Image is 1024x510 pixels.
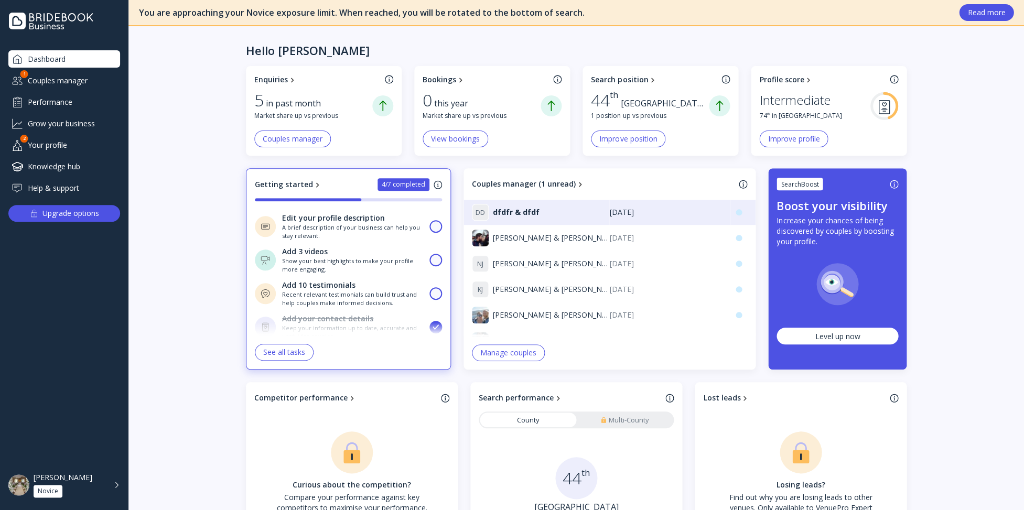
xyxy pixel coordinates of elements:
[423,131,488,147] button: View bookings
[759,131,828,147] button: Improve profile
[703,393,740,403] div: Lost leads
[254,111,372,120] div: Market share up vs previous
[8,179,120,197] a: Help & support
[591,74,717,85] a: Search position
[703,393,886,403] a: Lost leads
[815,331,860,341] div: Level up now
[42,206,99,221] div: Upgrade options
[768,135,820,143] div: Improve profile
[38,487,58,495] div: Novice
[431,135,480,143] div: View bookings
[759,90,830,110] div: Intermediate
[20,70,28,78] div: 1
[777,198,887,213] div: Boost your visibility
[472,281,489,298] div: K J
[263,348,305,356] div: See all tasks
[493,207,540,218] span: dfdfr & dfdf
[493,233,610,243] span: [PERSON_NAME] & [PERSON_NAME]
[472,230,489,246] img: dpr=1,fit=cover,g=face,w=32,h=32
[493,310,610,320] span: [PERSON_NAME] & [PERSON_NAME]
[254,131,331,147] button: Couples manager
[34,473,92,482] div: [PERSON_NAME]
[20,135,28,143] div: 2
[493,335,610,346] span: [PERSON_NAME] & [PERSON_NAME]
[8,93,120,111] a: Performance
[472,332,489,349] img: dpr=1,fit=cover,g=face,w=32,h=32
[139,7,948,19] div: You are approaching your Novice exposure limit. When reached, you will be rotated to the bottom o...
[266,97,327,110] div: in past month
[255,344,314,361] button: See all tasks
[759,111,769,120] div: 74
[254,393,437,403] a: Competitor performance
[282,313,373,324] div: Add your contact details
[254,393,348,403] div: Competitor performance
[273,480,430,490] div: Curious about the competition?
[472,307,489,323] img: dpr=1,fit=cover,g=face,w=32,h=32
[777,215,898,247] div: Increase your chances of being discovered by couples by boosting your profile.
[382,180,425,189] div: 4/7 completed
[479,393,661,403] a: Search performance
[8,136,120,154] div: Your profile
[600,415,649,425] div: Multi-County
[254,74,381,85] a: Enquiries
[771,111,842,120] span: in [GEOGRAPHIC_DATA]
[472,344,545,361] button: Manage couples
[282,324,423,340] div: Keep your information up to date, accurate and useful for couples.
[472,179,576,189] div: Couples manager (1 unread)
[493,284,610,295] span: [PERSON_NAME] & [PERSON_NAME]
[246,43,370,58] div: Hello [PERSON_NAME]
[282,280,355,290] div: Add 10 testimonials
[8,50,120,68] a: Dashboard
[434,97,475,110] div: this year
[722,480,879,490] div: Losing leads?
[472,204,489,221] div: D D
[255,179,313,190] div: Getting started
[8,72,120,89] a: Couples manager1
[8,136,120,154] a: Your profile2
[759,74,886,85] a: Profile score
[479,393,554,403] div: Search performance
[563,466,590,490] div: 44
[959,4,1014,21] button: Read more
[8,474,29,495] img: dpr=1,fit=cover,g=face,w=48,h=48
[423,111,541,120] div: Market share up vs previous
[472,255,489,272] div: N J
[254,74,288,85] div: Enquiries
[599,135,657,143] div: Improve position
[282,223,423,240] div: A brief description of your business can help you stay relevant.
[263,135,322,143] div: Couples manager
[480,413,576,427] a: County
[609,284,722,295] div: [DATE]
[282,257,423,273] div: Show your best highlights to make your profile more engaging.
[254,90,264,110] div: 5
[472,179,735,189] a: Couples manager (1 unread)
[282,213,385,223] div: Edit your profile description
[759,74,804,85] div: Profile score
[8,72,120,89] div: Couples manager
[282,246,328,257] div: Add 3 videos
[480,349,536,357] div: Manage couples
[591,74,648,85] div: Search position
[591,131,665,147] button: Improve position
[591,90,618,110] div: 44
[423,90,432,110] div: 0
[591,111,709,120] div: 1 position up vs previous
[423,74,549,85] a: Bookings
[282,290,423,307] div: Recent relevant testimonials can build trust and help couples make informed decisions.
[8,115,120,132] a: Grow your business
[609,310,722,320] div: [DATE]
[967,8,1005,17] div: Read more
[620,97,709,110] div: [GEOGRAPHIC_DATA]
[609,207,722,218] div: [DATE]
[8,205,120,222] button: Upgrade options
[493,258,610,269] span: [PERSON_NAME] & [PERSON_NAME]
[781,180,818,189] div: SearchBoost
[609,258,722,269] div: [DATE]
[8,158,120,175] a: Knowledge hub
[609,233,722,243] div: [DATE]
